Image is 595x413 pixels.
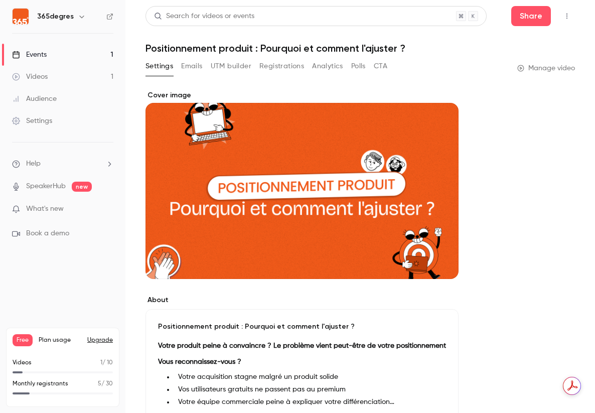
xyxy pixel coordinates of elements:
[517,63,575,73] a: Manage video
[72,182,92,192] span: new
[12,94,57,104] div: Audience
[181,58,202,74] button: Emails
[158,322,446,332] p: Positionnement produit : Pourquoi et comment l'ajuster ?
[12,50,47,60] div: Events
[211,58,251,74] button: UTM builder
[37,12,74,22] h6: 365degres
[13,379,68,388] p: Monthly registrants
[39,336,81,344] span: Plan usage
[145,295,459,305] label: About
[13,358,32,367] p: Videos
[374,58,387,74] button: CTA
[174,384,446,395] li: Vos utilisateurs gratuits ne passent pas au premium
[26,181,66,192] a: SpeakerHub
[145,42,575,54] h1: Positionnement produit : Pourquoi et comment l'ajuster ?
[13,9,29,25] img: 365degres
[154,11,254,22] div: Search for videos or events
[87,336,113,344] button: Upgrade
[100,360,102,366] span: 1
[12,116,52,126] div: Settings
[259,58,304,74] button: Registrations
[26,228,69,239] span: Book a demo
[158,342,446,349] strong: Votre produit peine à convaincre ? Le problème vient peut-être de votre positionnement
[145,90,459,100] label: Cover image
[174,397,446,407] li: Votre équipe commerciale peine à expliquer votre différenciation
[145,90,459,279] section: Cover image
[145,58,173,74] button: Settings
[26,204,64,214] span: What's new
[98,381,101,387] span: 5
[312,58,343,74] button: Analytics
[26,159,41,169] span: Help
[511,6,551,26] button: Share
[351,58,366,74] button: Polls
[12,159,113,169] li: help-dropdown-opener
[100,358,113,367] p: / 10
[12,72,48,82] div: Videos
[13,334,33,346] span: Free
[158,358,241,365] strong: Vous reconnaissez-vous ?
[174,372,446,382] li: Votre acquisition stagne malgré un produit solide
[98,379,113,388] p: / 30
